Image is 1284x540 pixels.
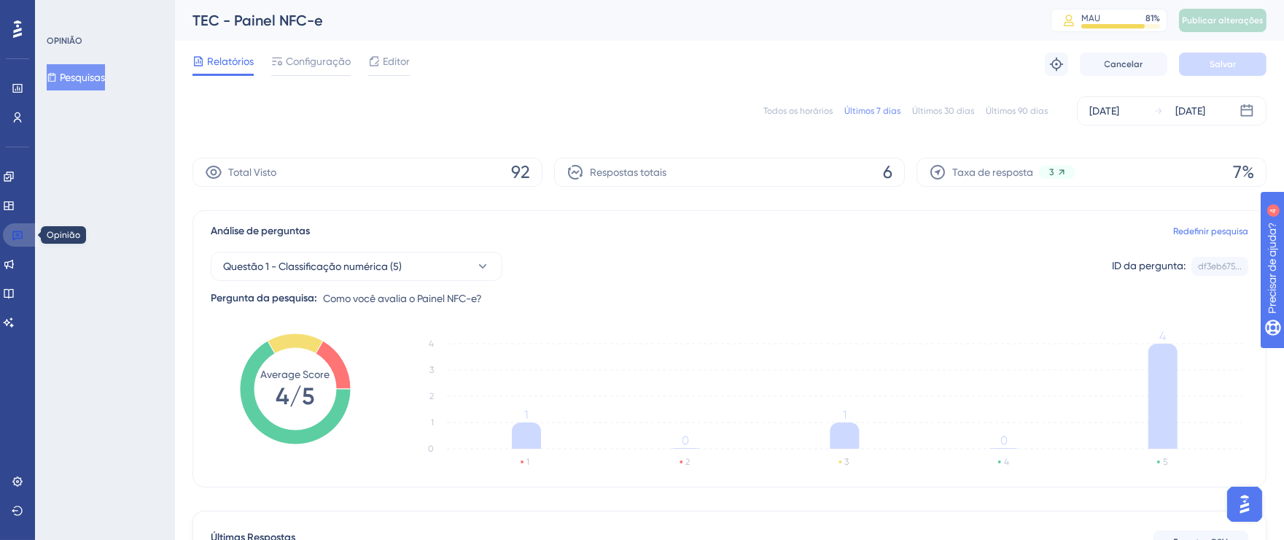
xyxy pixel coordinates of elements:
font: 7% [1233,162,1254,182]
tspan: 3 [429,365,434,375]
font: Precisar de ajuda? [34,7,125,18]
font: [DATE] [1175,105,1205,117]
font: 4 [136,9,140,17]
tspan: 4/5 [276,382,315,410]
font: Últimos 90 dias [986,106,1048,116]
font: Configuração [286,55,351,67]
text: 1 [526,457,529,467]
font: df3eb675... [1198,261,1242,271]
font: Publicar alterações [1182,15,1264,26]
tspan: 0 [1000,433,1008,447]
font: MAU [1081,13,1100,23]
tspan: 1 [431,417,434,428]
font: Questão 1 - Classificação numérica (5) [223,261,402,272]
font: 6 [883,162,892,182]
font: % [1153,13,1160,23]
text: 3 [845,457,849,467]
tspan: 1 [843,408,847,422]
font: 81 [1145,13,1153,23]
font: Salvar [1210,59,1236,69]
button: Questão 1 - Classificação numérica (5) [211,252,502,281]
button: Pesquisas [47,64,105,90]
font: OPINIÃO [47,36,82,46]
font: Relatórios [207,55,254,67]
font: Análise de perguntas [211,225,310,237]
font: Respostas totais [590,166,666,178]
button: Cancelar [1080,53,1167,76]
font: ID da pergunta: [1112,260,1186,271]
font: Editor [383,55,410,67]
text: 2 [685,457,690,467]
font: Últimos 30 dias [912,106,974,116]
font: TEC - Painel NFC-e [192,12,323,29]
button: Publicar alterações [1179,9,1267,32]
font: 92 [511,162,530,182]
tspan: 1 [525,408,529,422]
font: Total Visto [228,166,276,178]
font: 3 [1049,167,1054,177]
text: 4 [1004,457,1009,467]
tspan: 0 [682,433,689,447]
font: Todos os horários [763,106,833,116]
font: Pesquisas [60,72,105,83]
tspan: Average Score [261,369,330,380]
tspan: 4 [1159,329,1166,343]
tspan: 4 [429,339,434,349]
font: Taxa de resposta [952,166,1033,178]
tspan: 0 [428,444,434,454]
font: Redefinir pesquisa [1173,226,1248,236]
font: [DATE] [1089,105,1119,117]
font: Cancelar [1105,59,1143,69]
font: Como você avalia o Painel NFC-e? [323,293,482,304]
font: Últimos 7 dias [844,106,900,116]
iframe: Iniciador do Assistente de IA do UserGuiding [1223,482,1267,526]
text: 5 [1163,457,1167,467]
tspan: 2 [429,391,434,401]
button: Salvar [1179,53,1267,76]
font: Pergunta da pesquisa: [211,292,317,304]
